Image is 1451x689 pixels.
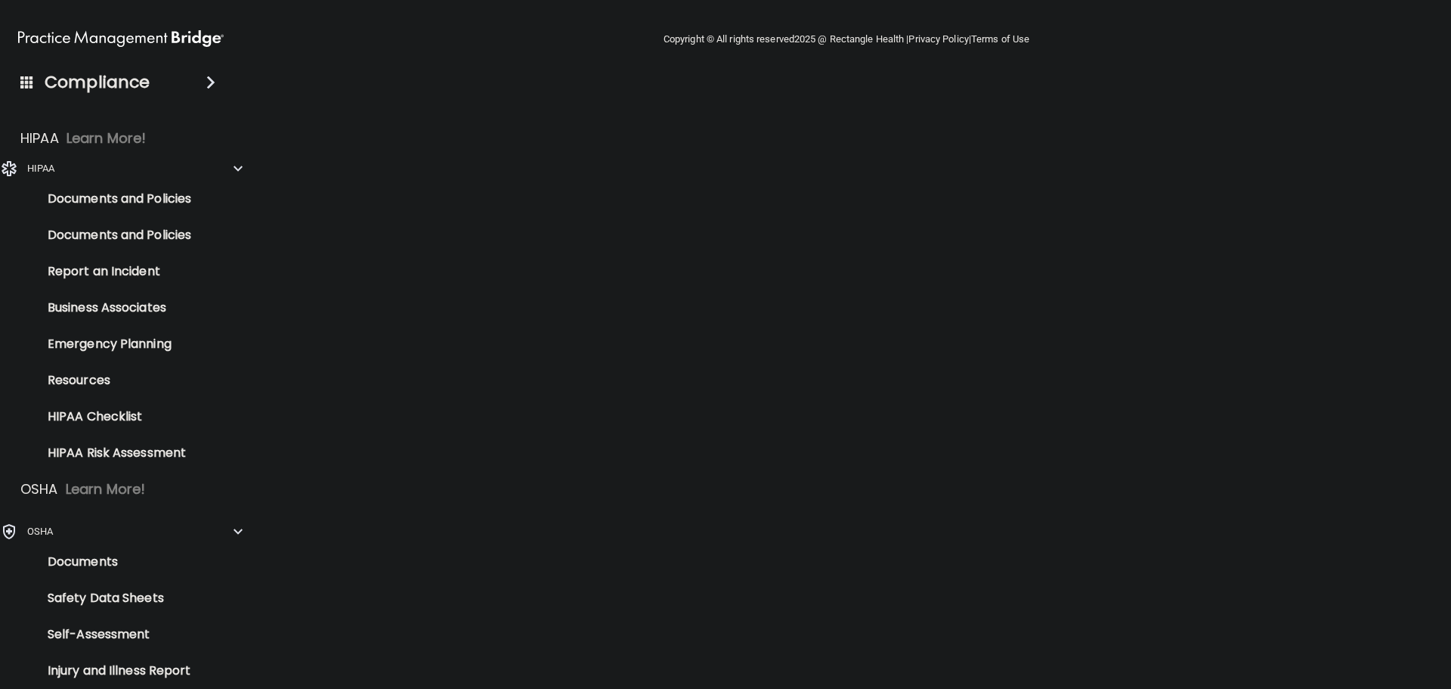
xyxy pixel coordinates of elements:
p: HIPAA [27,160,55,178]
p: Self-Assessment [10,627,216,642]
div: Copyright © All rights reserved 2025 @ Rectangle Health | | [571,15,1122,64]
h4: Compliance [45,72,150,93]
p: Safety Data Sheets [10,591,216,606]
p: Business Associates [10,300,216,315]
p: HIPAA Risk Assessment [10,445,216,461]
p: OSHA [27,523,53,541]
p: HIPAA Checklist [10,409,216,424]
a: Terms of Use [971,33,1029,45]
a: Privacy Policy [908,33,968,45]
p: Resources [10,373,216,388]
p: Injury and Illness Report [10,663,216,678]
p: Emergency Planning [10,337,216,352]
p: Documents and Policies [10,191,216,206]
p: Documents [10,554,216,570]
p: Report an Incident [10,264,216,279]
p: Learn More! [67,129,147,147]
p: Documents and Policies [10,228,216,243]
img: PMB logo [18,23,224,54]
p: OSHA [20,480,58,498]
p: Learn More! [66,480,146,498]
p: HIPAA [20,129,59,147]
